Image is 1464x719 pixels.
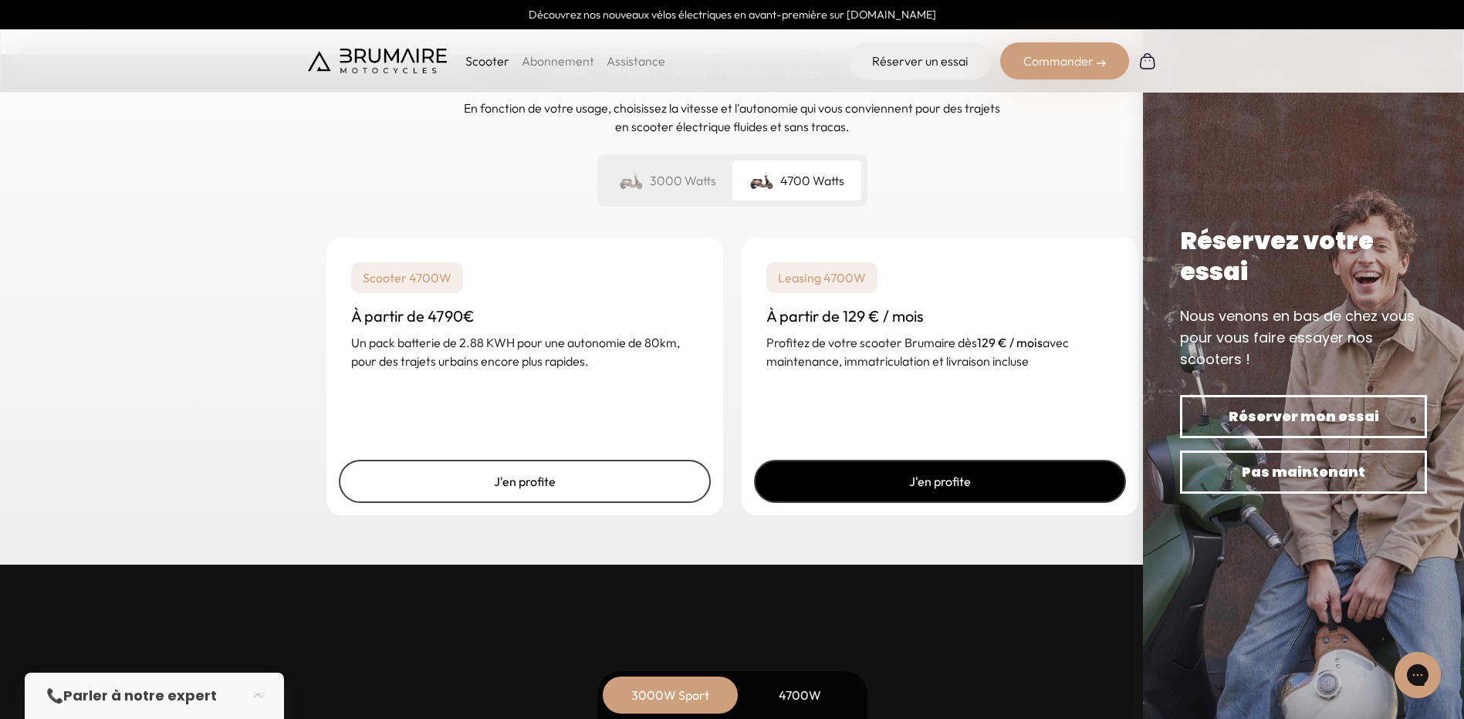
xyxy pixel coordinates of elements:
img: Panier [1138,52,1157,70]
div: 3000W Sport [609,677,732,714]
div: Commander [1000,42,1129,79]
div: 4700W [739,677,862,714]
p: Leasing 4700W [766,262,877,293]
h3: À partir de 4790€ [351,305,698,327]
h3: À partir de 129 € / mois [766,305,1114,327]
a: J'en profite [339,460,711,503]
img: right-arrow-2.png [1097,59,1106,68]
p: Profitez de votre scooter Brumaire dès avec maintenance, immatriculation et livraison incluse [766,333,1114,370]
a: Abonnement [522,53,594,69]
iframe: Gorgias live chat messenger [1387,646,1449,704]
div: 3000 Watts [604,160,732,201]
p: Un pack batterie de 2.88 KWH pour une autonomie de 80km, pour des trajets urbains encore plus rap... [351,333,698,370]
a: J'en profite [754,460,1126,503]
a: Assistance [607,53,665,69]
strong: 129 € / mois [977,335,1043,350]
p: Scooter [465,52,509,70]
a: Réserver un essai [849,42,991,79]
p: En fonction de votre usage, choisissez la vitesse et l'autonomie qui vous conviennent pour des tr... [462,99,1002,136]
img: Brumaire Motocycles [308,49,447,73]
p: Scooter 4700W [351,262,463,293]
div: 4700 Watts [732,160,861,201]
